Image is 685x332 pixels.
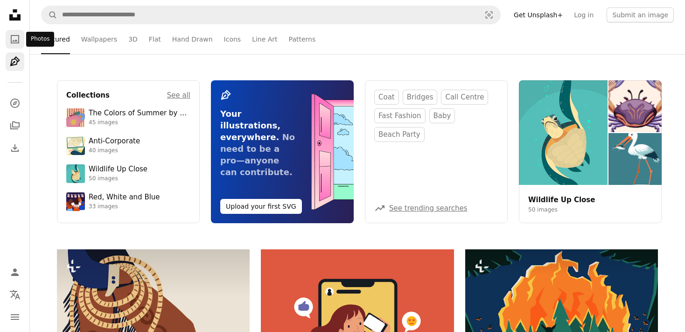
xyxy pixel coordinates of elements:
[374,127,425,142] a: beach party
[607,7,674,22] button: Submit an image
[89,175,147,183] div: 50 images
[6,308,24,326] button: Menu
[66,90,110,101] h4: Collections
[465,309,658,318] a: A picture of a forest with a fire in the background
[528,196,595,204] a: Wildlife Up Close
[66,192,190,211] a: Red, White and Blue33 images
[374,90,399,105] a: coat
[89,119,190,127] div: 45 images
[224,24,241,54] a: Icons
[252,24,277,54] a: Line Art
[167,90,190,101] a: See all
[41,6,501,24] form: Find visuals sitewide
[508,7,568,22] a: Get Unsplash+
[6,263,24,282] a: Log in / Sign up
[441,90,488,105] a: call centre
[6,116,24,135] a: Collections
[66,192,85,211] img: premium_vector-1717780424626-a1297b9c4208
[220,109,280,142] span: Your illustrations, everywhere.
[66,136,85,155] img: premium_vector-1741359422712-57ae2abe0497
[89,109,190,118] div: The Colors of Summer by Coloro
[6,30,24,49] a: Photos
[89,203,160,211] div: 33 images
[128,24,138,54] a: 3D
[89,147,140,155] div: 40 images
[172,24,213,54] a: Hand Drawn
[220,199,302,214] button: Upload your first SVG
[6,285,24,304] button: Language
[6,94,24,113] a: Explore
[66,164,85,183] img: premium_vector-1698192084751-4d1afa02505a
[66,164,190,183] a: Wildlife Up Close50 images
[89,137,140,146] div: Anti-Corporate
[429,108,455,123] a: baby
[478,6,500,24] button: Visual search
[81,24,117,54] a: Wallpapers
[66,136,190,155] a: Anti-Corporate40 images
[374,108,426,123] a: fast fashion
[6,6,24,26] a: Home — Unsplash
[568,7,599,22] a: Log in
[289,24,316,54] a: Patterns
[389,204,468,212] a: See trending searches
[89,165,147,174] div: Wildlife Up Close
[42,6,57,24] button: Search Unsplash
[149,24,161,54] a: Flat
[403,90,438,105] a: bridges
[89,193,160,202] div: Red, White and Blue
[66,108,85,127] img: premium_vector-1747348273623-d07fe99fa4ce
[6,139,24,157] a: Download History
[6,52,24,71] a: Illustrations
[66,108,190,127] a: The Colors of Summer by Coloro45 images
